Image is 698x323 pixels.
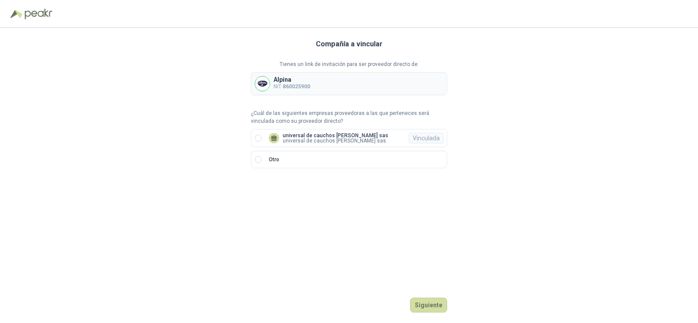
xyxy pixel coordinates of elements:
[255,76,270,91] img: Company Logo
[269,156,279,164] p: Otro
[283,138,388,143] p: universal de cauchos [PERSON_NAME] sas
[251,109,447,126] p: ¿Cuál de las siguientes empresas proveedoras a las que perteneces será vinculada como su proveedo...
[274,83,310,91] p: NIT
[24,9,52,19] img: Peakr
[409,133,444,143] div: Vinculada
[251,60,447,69] p: Tienes un link de invitación para ser proveedor directo de:
[283,133,388,138] p: universal de cauchos [PERSON_NAME] sas
[410,298,447,313] button: Siguiente
[274,76,310,83] p: Alpina
[10,10,23,18] img: Logo
[283,83,310,90] b: 860025900
[316,38,383,50] h3: Compañía a vincular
